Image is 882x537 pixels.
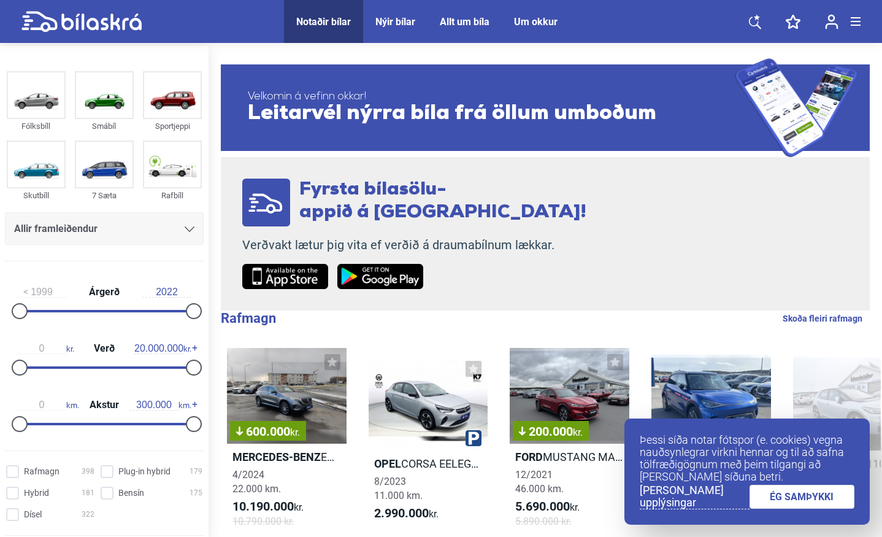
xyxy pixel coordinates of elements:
[299,180,586,222] span: Fyrsta bílasölu- appið á [GEOGRAPHIC_DATA]!
[515,499,570,514] b: 5.690.000
[86,287,123,297] span: Árgerð
[118,465,171,478] span: Plug-in hybrid
[24,487,49,500] span: Hybrid
[236,425,300,438] span: 600.000
[374,506,429,520] b: 2.990.000
[143,119,202,133] div: Sportjeppi
[248,103,735,125] span: Leitarvél nýrra bíla frá öllum umboðum
[14,220,98,238] span: Allir framleiðendur
[232,499,294,514] b: 10.190.000
[221,58,870,157] a: Velkomin á vefinn okkar!Leitarvél nýrra bíla frá öllum umboðum
[510,450,629,464] h2: MUSTANG MACH-E PREMIUM
[118,487,144,500] span: Bensín
[290,427,300,438] span: kr.
[296,16,351,28] a: Notaðir bílar
[374,476,423,501] span: 8/2023 11.000 km.
[374,457,401,470] b: Opel
[24,465,59,478] span: Rafmagn
[190,465,202,478] span: 179
[242,238,586,253] p: Verðvakt lætur þig vita ef verðið á draumabílnum lækkar.
[375,16,415,28] a: Nýir bílar
[86,400,122,410] span: Akstur
[248,91,735,103] span: Velkomin á vefinn okkar!
[232,500,304,514] span: kr.
[82,465,94,478] span: 398
[75,119,134,133] div: Smábíl
[227,450,347,464] h2: EQC 400 4MATIC FINAL EDITION
[515,469,564,495] span: 12/2021 46.000 km.
[515,514,571,528] span: 5.890.000 kr.
[24,508,42,521] span: Dísel
[134,343,191,354] span: kr.
[514,16,558,28] a: Um okkur
[232,469,281,495] span: 4/2024 22.000 km.
[783,311,862,326] a: Skoða fleiri rafmagn
[374,506,439,521] span: kr.
[129,400,191,411] span: km.
[640,484,750,509] a: [PERSON_NAME] upplýsingar
[232,514,294,528] span: 10.790.000 kr.
[825,14,838,29] img: user-login.svg
[7,119,66,133] div: Fólksbíll
[17,400,79,411] span: km.
[75,188,134,203] div: 7 Sæta
[440,16,489,28] a: Allt um bíla
[143,188,202,203] div: Rafbíll
[232,450,321,463] b: Mercedes-Benz
[515,500,580,514] span: kr.
[640,434,854,483] p: Þessi síða notar fótspor (e. cookies) vegna nauðsynlegrar virkni hennar og til að safna tölfræðig...
[519,425,583,438] span: 200.000
[190,487,202,500] span: 175
[221,311,276,326] b: Rafmagn
[573,427,583,438] span: kr.
[369,457,488,471] h2: CORSA EELEGANCE EV
[750,485,855,509] a: ÉG SAMÞYKKI
[82,487,94,500] span: 181
[7,188,66,203] div: Skutbíll
[91,344,118,353] span: Verð
[17,343,74,354] span: kr.
[515,450,543,463] b: Ford
[82,508,94,521] span: 322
